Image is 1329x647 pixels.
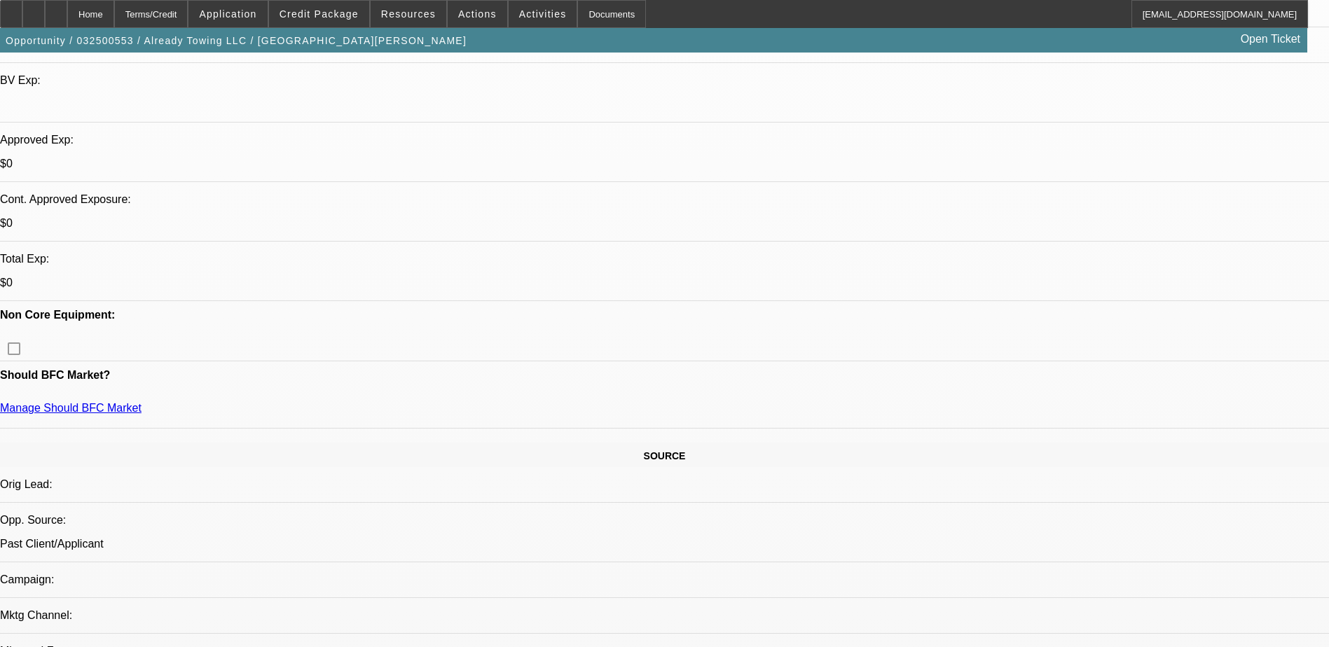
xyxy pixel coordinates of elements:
[188,1,267,27] button: Application
[269,1,369,27] button: Credit Package
[1235,27,1306,51] a: Open Ticket
[381,8,436,20] span: Resources
[371,1,446,27] button: Resources
[644,450,686,461] span: SOURCE
[519,8,567,20] span: Activities
[199,8,256,20] span: Application
[6,35,467,46] span: Opportunity / 032500553 / Already Towing LLC / [GEOGRAPHIC_DATA][PERSON_NAME]
[280,8,359,20] span: Credit Package
[458,8,497,20] span: Actions
[448,1,507,27] button: Actions
[509,1,577,27] button: Activities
